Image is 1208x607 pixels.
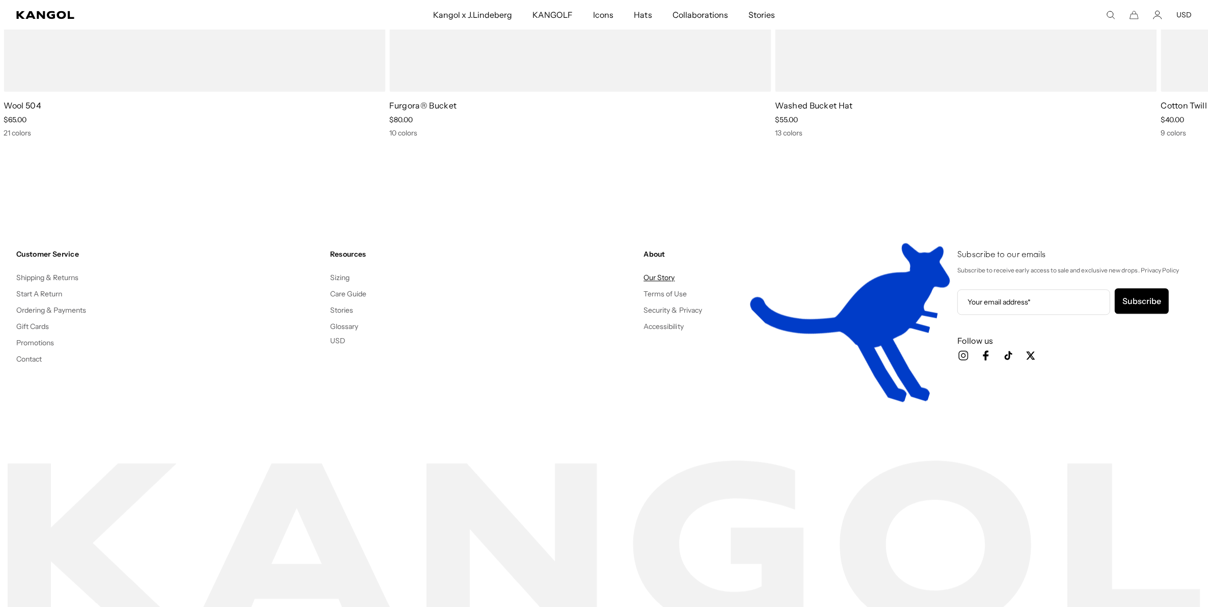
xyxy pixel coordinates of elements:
a: Promotions [16,338,54,347]
h4: Subscribe to our emails [957,250,1192,261]
span: $55.00 [775,115,798,124]
a: Kangol [16,11,287,19]
a: Contact [16,354,42,364]
a: Furgora® Bucket [389,100,457,111]
span: $80.00 [389,115,413,124]
h4: About [643,250,949,259]
a: Terms of Use [643,289,687,298]
h4: Resources [330,250,636,259]
button: USD [330,336,345,345]
a: Account [1153,10,1162,19]
button: USD [1176,10,1192,19]
a: Wool 504 [4,100,41,111]
a: Security & Privacy [643,306,702,315]
h3: Follow us [957,335,1192,346]
a: Our Story [643,273,675,282]
a: Accessibility [643,322,683,331]
span: $40.00 [1161,115,1184,124]
a: Start A Return [16,289,62,298]
a: Stories [330,306,353,315]
button: Cart [1130,10,1139,19]
a: Shipping & Returns [16,273,79,282]
div: 21 colors [4,128,385,137]
p: Subscribe to receive early access to sale and exclusive new drops. Privacy Policy [957,265,1192,276]
button: Subscribe [1115,288,1169,314]
div: 10 colors [389,128,771,137]
a: Glossary [330,322,358,331]
a: Sizing [330,273,350,282]
a: Washed Bucket Hat [775,100,852,111]
h4: Customer Service [16,250,322,259]
a: Care Guide [330,289,366,298]
span: $65.00 [4,115,26,124]
a: Ordering & Payments [16,306,87,315]
a: Gift Cards [16,322,49,331]
summary: Search here [1106,10,1115,19]
div: 13 colors [775,128,1157,137]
